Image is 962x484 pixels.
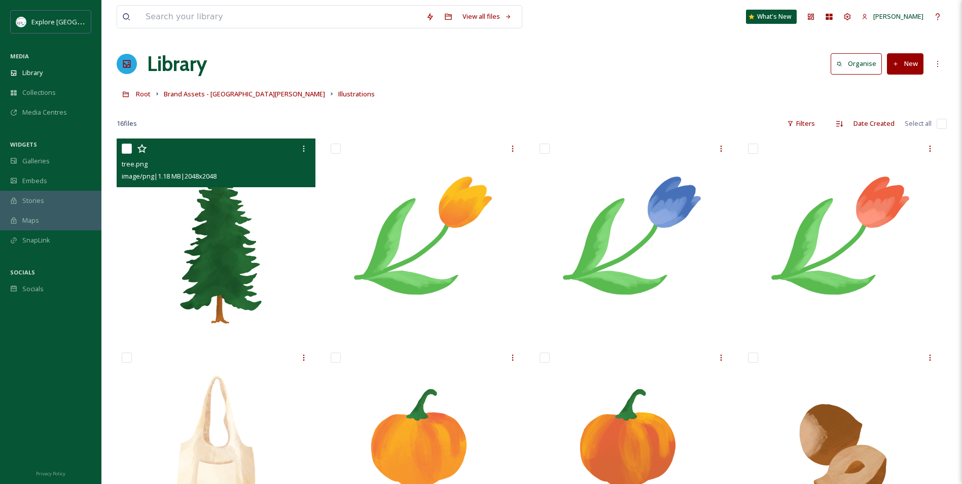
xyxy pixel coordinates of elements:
[10,141,37,148] span: WIDGETS
[136,89,151,98] span: Root
[147,49,207,79] a: Library
[10,268,35,276] span: SOCIALS
[457,7,517,26] a: View all files
[887,53,923,74] button: New
[848,114,900,133] div: Date Created
[22,88,56,97] span: Collections
[22,235,50,245] span: SnapLink
[16,17,26,27] img: north%20marion%20account.png
[22,196,44,205] span: Stories
[22,216,39,225] span: Maps
[22,176,47,186] span: Embeds
[22,284,44,294] span: Socials
[117,139,315,337] img: tree.png
[338,89,375,98] span: Illustrations
[326,139,524,337] img: tulip_yellow.png
[22,156,50,166] span: Galleries
[122,159,148,168] span: tree.png
[535,139,733,337] img: tulip_blue.png
[122,171,217,181] span: image/png | 1.18 MB | 2048 x 2048
[905,119,932,128] span: Select all
[10,52,29,60] span: MEDIA
[831,53,882,74] button: Organise
[117,119,137,128] span: 16 file s
[873,12,923,21] span: [PERSON_NAME]
[782,114,820,133] div: Filters
[164,88,325,100] a: Brand Assets - [GEOGRAPHIC_DATA][PERSON_NAME]
[857,7,929,26] a: [PERSON_NAME]
[338,88,375,100] a: Illustrations
[22,68,43,78] span: Library
[31,17,171,26] span: Explore [GEOGRAPHIC_DATA][PERSON_NAME]
[36,467,65,479] a: Privacy Policy
[746,10,797,24] a: What's New
[136,88,151,100] a: Root
[140,6,421,28] input: Search your library
[164,89,325,98] span: Brand Assets - [GEOGRAPHIC_DATA][PERSON_NAME]
[36,470,65,477] span: Privacy Policy
[743,139,942,337] img: tulip_red.png
[22,108,67,117] span: Media Centres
